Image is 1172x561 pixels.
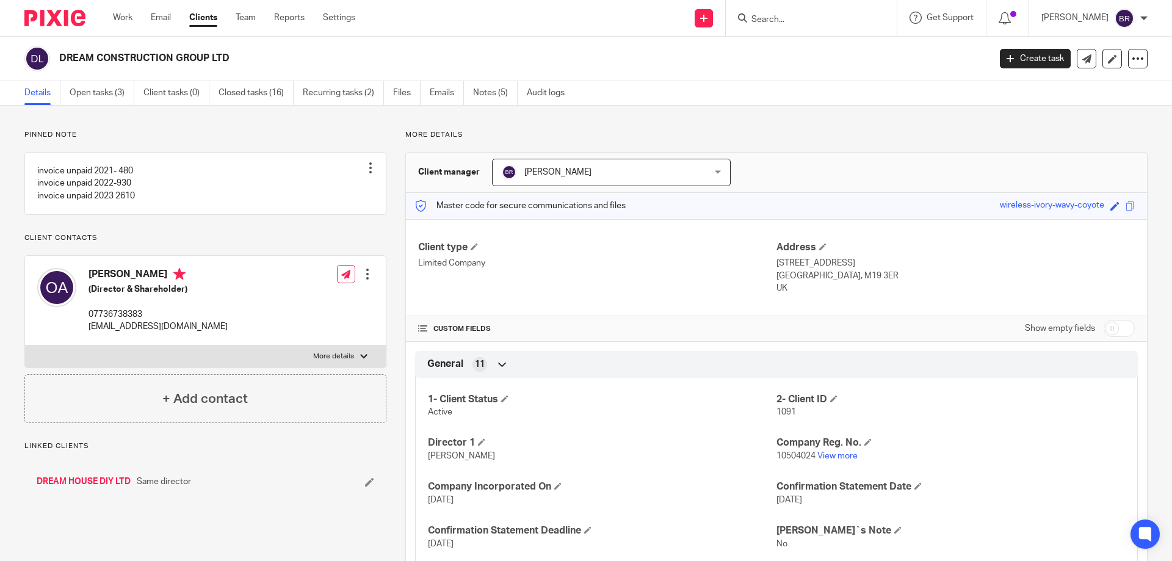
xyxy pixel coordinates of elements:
span: 11 [475,358,485,371]
h4: + Add contact [162,389,248,408]
p: 07736738383 [89,308,228,320]
a: Email [151,12,171,24]
span: 1091 [776,408,796,416]
a: View more [817,452,858,460]
span: General [427,358,463,371]
a: Create task [1000,49,1071,68]
span: [DATE] [428,496,454,504]
a: Details [24,81,60,105]
a: Closed tasks (16) [219,81,294,105]
img: svg%3E [37,268,76,307]
p: Limited Company [418,257,776,269]
span: No [776,540,787,548]
h3: Client manager [418,166,480,178]
p: Client contacts [24,233,386,243]
span: [PERSON_NAME] [428,452,495,460]
h4: CUSTOM FIELDS [418,324,776,334]
i: Primary [173,268,186,280]
p: Master code for secure communications and files [415,200,626,212]
p: [PERSON_NAME] [1041,12,1109,24]
p: [GEOGRAPHIC_DATA], M19 3ER [776,270,1135,282]
h4: Address [776,241,1135,254]
h4: Company Reg. No. [776,436,1125,449]
span: Get Support [927,13,974,22]
h4: Director 1 [428,436,776,449]
span: [PERSON_NAME] [524,168,591,176]
a: Recurring tasks (2) [303,81,384,105]
a: Files [393,81,421,105]
a: Reports [274,12,305,24]
h4: 2- Client ID [776,393,1125,406]
span: Same director [137,476,191,488]
span: [DATE] [428,540,454,548]
p: Linked clients [24,441,386,451]
h4: [PERSON_NAME]`s Note [776,524,1125,537]
h4: Confirmation Statement Deadline [428,524,776,537]
img: svg%3E [1115,9,1134,28]
p: More details [405,130,1148,140]
a: Work [113,12,132,24]
p: Pinned note [24,130,386,140]
p: UK [776,282,1135,294]
div: wireless-ivory-wavy-coyote [1000,199,1104,213]
span: [DATE] [776,496,802,504]
a: Settings [323,12,355,24]
p: More details [313,352,354,361]
img: svg%3E [24,46,50,71]
a: Client tasks (0) [143,81,209,105]
img: Pixie [24,10,85,26]
a: Audit logs [527,81,574,105]
h2: DREAM CONSTRUCTION GROUP LTD [59,52,797,65]
span: Active [428,408,452,416]
a: Open tasks (3) [70,81,134,105]
p: [EMAIL_ADDRESS][DOMAIN_NAME] [89,320,228,333]
input: Search [750,15,860,26]
span: 10504024 [776,452,816,460]
label: Show empty fields [1025,322,1095,335]
img: svg%3E [502,165,516,179]
a: Notes (5) [473,81,518,105]
a: Clients [189,12,217,24]
h4: Confirmation Statement Date [776,480,1125,493]
a: DREAM HOUSE DIY LTD [37,476,131,488]
p: [STREET_ADDRESS] [776,257,1135,269]
a: Team [236,12,256,24]
h4: [PERSON_NAME] [89,268,228,283]
a: Emails [430,81,464,105]
h4: Client type [418,241,776,254]
h4: 1- Client Status [428,393,776,406]
h5: (Director & Shareholder) [89,283,228,295]
h4: Company Incorporated On [428,480,776,493]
